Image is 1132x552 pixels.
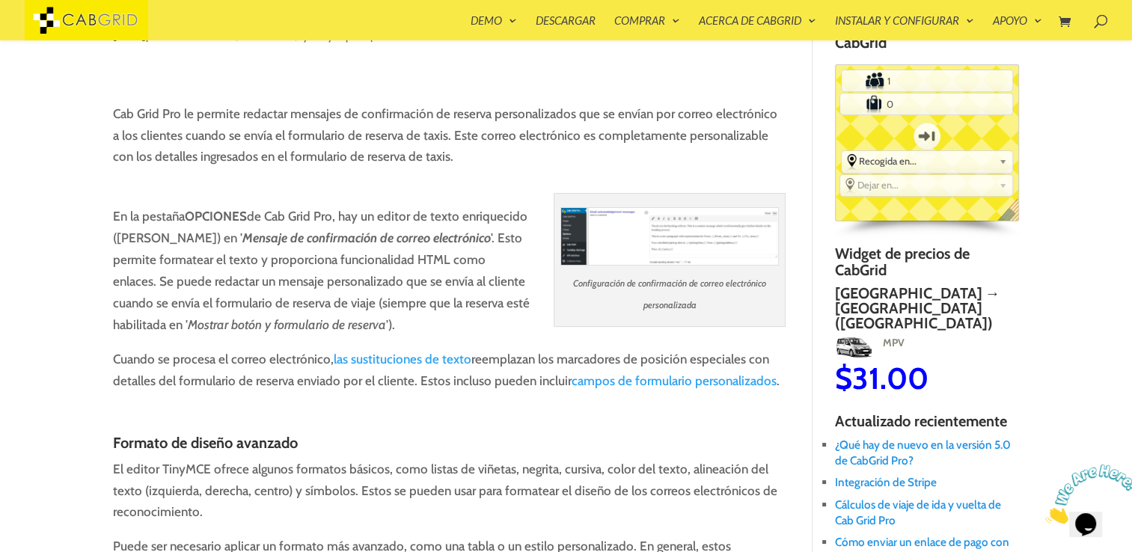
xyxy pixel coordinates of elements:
[297,29,370,43] a: Ayuda y soporte
[835,438,1011,467] a: ¿Qué hay de nuevo en la versión 5.0 de CabGrid Pro?
[238,29,295,43] a: Cab Grid Pro
[113,349,786,405] p: Cuando se procesa el correo electrónico, reemplazan los marcadores de posición especiales con det...
[242,230,491,245] em: Mensaje de confirmación de correo electrónico
[573,277,766,310] em: Configuración de confirmación de correo electrónico personalizada
[188,317,386,332] em: Mostrar botón y formulario de reserva
[146,29,436,43] font: | , , |
[835,15,974,40] a: Instalar y configurar
[834,286,1018,331] h2: [GEOGRAPHIC_DATA] → [GEOGRAPHIC_DATA] ([GEOGRAPHIC_DATA])
[113,434,298,452] font: Formato de diseño avanzado
[373,29,436,43] a: 7 comentarios
[842,151,1012,171] div: Select the place the starting address falls within
[113,459,786,536] p: El editor TinyMCE ofrece algunos formatos básicos, como listas de viñetas, negrita, cursiva, colo...
[835,475,937,489] a: Integración de Stripe
[901,116,953,156] label: One-way
[851,360,928,396] span: 31.00
[572,373,777,388] a: campos de formulario personalizados
[841,94,884,114] label: Number of Suitcases
[834,334,872,358] img: MPV
[1018,334,1068,358] img: Chófer
[857,179,993,191] span: Dejar en...
[834,286,1018,393] a: [GEOGRAPHIC_DATA] → [GEOGRAPHIC_DATA] ([GEOGRAPHIC_DATA])MPVMPV$31.00
[6,6,99,65] img: Captador de atención de chat
[875,336,904,349] span: MPV
[834,360,851,396] span: $
[699,15,816,40] a: Acerca de CabGrid
[884,70,969,90] input: Number of Passengers
[185,209,247,224] strong: OPCIONES
[993,15,1042,40] a: Apoyo
[884,94,969,114] input: Number of Suitcases
[536,15,596,40] a: Descargar
[997,198,1029,232] span: English
[113,29,146,43] span: [DATE]
[334,352,471,367] a: las sustituciones de texto
[148,29,236,43] a: Gestión de reservas
[859,155,994,167] span: Recogida en...
[1039,459,1132,530] iframe: chat widget
[840,175,1012,194] div: Select the place the destination address is within
[835,497,1001,527] a: Cálculos de viaje de ida y vuelta de Cab Grid Pro
[471,15,517,40] a: Demo
[835,413,1018,437] h4: Actualizado recientemente
[1018,360,1035,396] span: $
[25,10,148,26] a: Complemento de taxi CabGrid
[113,106,777,165] font: Cab Grid Pro le permite redactar mensajes de confirmación de reserva personalizados que se envían...
[560,207,779,265] img: Configuración de confirmación de correo electrónico personalizada
[113,206,786,348] p: En la pestaña de Cab Grid Pro, hay un editor de texto enriquecido ([PERSON_NAME]) en ' '. Esto pe...
[560,254,779,269] a: Configuración de confirmación de correo electrónico personalizada
[842,71,885,91] label: Number of Passengers
[835,245,1018,286] h4: Widget de precios de CabGrid
[614,15,680,40] a: Comprar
